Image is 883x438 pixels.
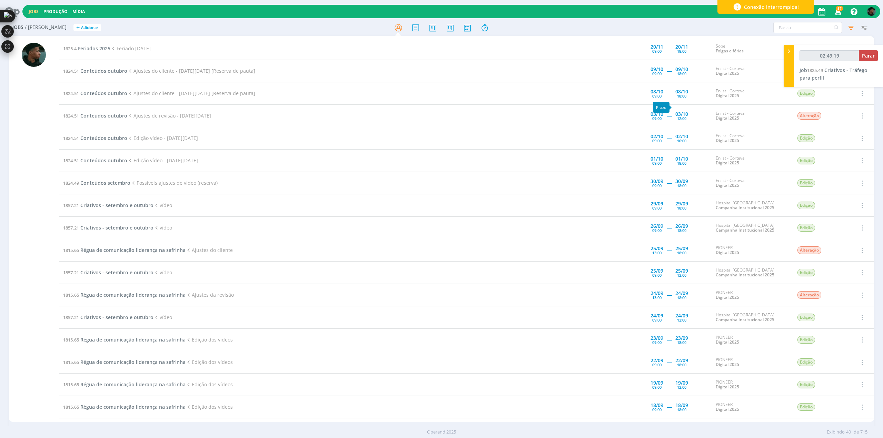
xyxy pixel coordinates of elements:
div: 18:00 [677,49,686,53]
a: Digital 2025 [716,115,739,121]
a: Digital 2025 [716,384,739,390]
div: Enlist - Corteva [716,89,787,99]
span: 1857.21 [63,269,79,276]
span: Edição [797,157,815,164]
span: Régua de comunicação liderança na safrinha [80,381,186,388]
a: 1824.51Conteúdos outubro [63,90,127,96]
div: 09:00 [652,72,662,75]
div: 29/09 [675,201,688,206]
span: ----- [667,45,672,52]
span: Edição [797,134,815,142]
div: 02/10 [675,134,688,139]
span: 1824.51 [63,135,79,141]
button: Jobs [27,9,41,14]
span: Feriado [DATE] [110,45,151,52]
div: PIONEER [716,357,787,367]
div: Hospital [GEOGRAPHIC_DATA] [716,268,787,278]
span: ----- [667,68,672,74]
div: 12:00 [677,385,686,389]
div: 18:00 [677,228,686,232]
div: 03/10 [651,112,663,116]
div: 13:00 [652,296,662,299]
div: 18:00 [677,296,686,299]
a: Digital 2025 [716,249,739,255]
div: 20/11 [651,44,663,49]
div: Prazo [653,102,669,113]
span: Feriados 2025 [78,45,110,52]
span: Edição [797,358,815,366]
span: Edição [797,202,815,209]
div: 26/09 [675,224,688,228]
div: 18:00 [677,408,686,411]
span: 1824.51 [63,68,79,74]
span: Criativos - setembro e outubro [80,269,153,276]
button: +Adicionar [73,24,101,31]
div: 09:00 [652,408,662,411]
span: 1825.49 [807,67,823,73]
div: 18:00 [677,363,686,367]
div: Enlist - Corteva [716,133,787,143]
div: 29/09 [651,201,663,206]
span: Edição dos vídeos [186,336,233,343]
div: PIONEER [716,245,787,255]
div: 09:00 [652,340,662,344]
a: Campanha Institucional 2025 [716,272,774,278]
a: 1815.65Régua de comunicação liderança na safrinha [63,404,186,410]
span: / [PERSON_NAME] [25,24,67,30]
div: 25/09 [675,268,688,273]
span: Conteúdos outubro [80,112,127,119]
span: Edição [797,90,815,97]
div: 18/09 [651,403,663,408]
a: 1857.21Criativos - setembro e outubro [63,224,153,231]
span: Adicionar [81,26,98,30]
span: 1857.21 [63,314,79,320]
span: Edição [797,403,815,411]
a: Folgas e férias [716,48,744,54]
span: ----- [667,336,672,343]
span: ----- [667,359,672,365]
span: Edição vídeo - [DATE][DATE] [127,135,198,141]
div: 18:00 [677,161,686,165]
a: Campanha Institucional 2025 [716,227,774,233]
span: 40 [846,429,851,436]
span: Ajustes da revisão [186,292,234,298]
span: vídeo [153,314,172,320]
a: 1815.65Régua de comunicação liderança na safrinha [63,247,186,253]
a: 1824.51Conteúdos outubro [63,112,127,119]
span: Conexão interrompida! [744,3,799,11]
span: + [76,24,80,31]
div: 18:00 [677,251,686,255]
a: 1857.21Criativos - setembro e outubro [63,314,153,320]
div: 09:00 [652,184,662,187]
div: PIONEER [716,402,787,412]
div: 12:00 [677,273,686,277]
a: Digital 2025 [716,93,739,99]
span: Alteração [797,112,821,120]
span: 1625.4 [63,45,77,52]
span: ----- [667,269,672,276]
span: 715 [860,429,867,436]
div: 18:00 [677,340,686,344]
a: Mídia [72,9,85,14]
span: ----- [667,180,672,186]
span: Exibindo [827,429,845,436]
a: 1824.49Conteúdos setembro [63,180,130,186]
div: 22/09 [651,358,663,363]
div: 09:00 [652,206,662,210]
img: K [867,7,876,16]
div: 26/09 [651,224,663,228]
input: Busca [773,22,842,33]
span: Régua de comunicação liderança na safrinha [80,292,186,298]
div: 18:00 [677,94,686,98]
div: PIONEER [716,335,787,345]
span: 57 [836,6,843,11]
div: 23/09 [651,336,663,340]
div: 09:00 [652,385,662,389]
a: Digital 2025 [716,160,739,166]
div: 09:00 [652,94,662,98]
span: Régua de comunicação liderança na safrinha [80,359,186,365]
button: Parar [859,50,878,61]
a: 1824.51Conteúdos outubro [63,68,127,74]
button: Produção [41,9,70,14]
a: Job1825.49Criativos - Tráfego para perfil [800,67,867,81]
